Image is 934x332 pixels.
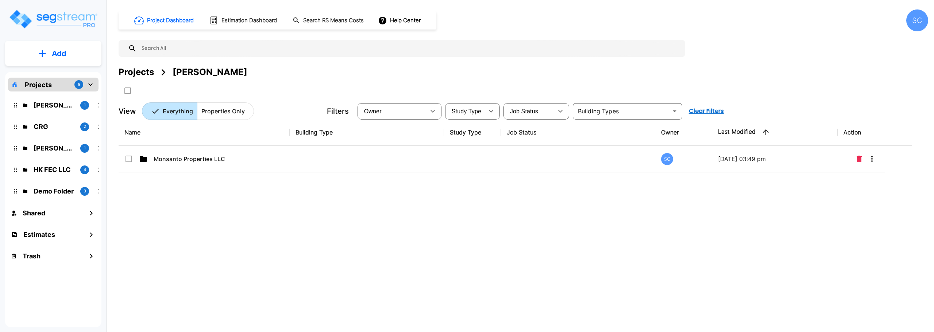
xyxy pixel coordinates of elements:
[52,48,66,59] p: Add
[444,119,501,146] th: Study Type
[84,124,86,130] p: 2
[303,16,364,25] h1: Search RS Means Costs
[718,155,832,163] p: [DATE] 03:49 pm
[23,230,55,239] h1: Estimates
[25,80,52,90] p: Projects
[142,102,254,120] div: Platform
[377,13,424,27] button: Help Center
[201,107,245,116] p: Properties Only
[452,108,481,114] span: Study Type
[34,165,74,175] p: HK FEC LLC
[147,16,194,25] h1: Project Dashboard
[221,16,277,25] h1: Estimation Dashboard
[364,108,382,114] span: Owner
[510,108,538,114] span: Job Status
[34,143,74,153] p: Mike Powell
[120,83,135,98] button: SelectAll
[78,82,80,88] p: 5
[84,102,86,108] p: 1
[447,101,484,121] div: Select
[359,101,425,121] div: Select
[8,9,98,30] img: Logo
[84,145,86,151] p: 1
[23,208,45,218] h1: Shared
[34,186,74,196] p: Demo Folder
[661,153,673,165] div: SC
[505,101,553,121] div: Select
[669,106,680,116] button: Open
[290,13,368,28] button: Search RS Means Costs
[119,106,136,117] p: View
[686,104,727,118] button: Clear Filters
[501,119,655,146] th: Job Status
[23,251,40,261] h1: Trash
[84,167,86,173] p: 4
[197,102,254,120] button: Properties Only
[655,119,712,146] th: Owner
[5,43,101,64] button: Add
[327,106,349,117] p: Filters
[84,188,86,194] p: 3
[154,155,227,163] p: Monsanto Properties LLC
[290,119,444,146] th: Building Type
[119,119,290,146] th: Name
[838,119,912,146] th: Action
[163,107,193,116] p: Everything
[131,12,198,28] button: Project Dashboard
[137,40,682,57] input: Search All
[142,102,197,120] button: Everything
[854,152,865,166] button: Delete
[575,106,668,116] input: Building Types
[865,152,879,166] button: More-Options
[906,9,928,31] div: SC
[207,13,281,28] button: Estimation Dashboard
[119,66,154,79] div: Projects
[712,119,838,146] th: Last Modified
[173,66,247,79] div: [PERSON_NAME]
[34,122,74,132] p: CRG
[34,100,74,110] p: Brandon Monsanto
